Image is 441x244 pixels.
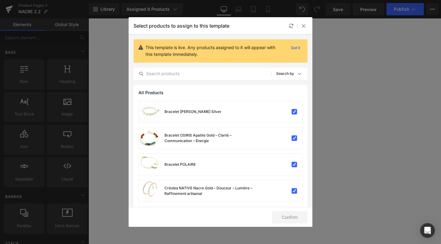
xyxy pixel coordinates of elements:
p: This template is live. Any products assigned to it will appear with this template immediately. [145,44,284,58]
a: product-img [139,180,161,202]
div: Bracelet POLAIRE [164,162,196,167]
div: Open Intercom Messenger [420,223,435,238]
p: Got it [288,44,303,52]
a: product-img [139,154,161,175]
p: Search by [276,72,294,76]
div: Créoles NATIVE Nacre Gold – Douceur – Lumière – Raffinement artisanal [164,185,256,196]
input: Search products [134,70,271,77]
span: All Products [138,90,164,95]
a: product-img [139,207,161,228]
a: product-img [139,127,161,149]
div: Bracelet OSIRIS Apatite Gold – Clarté – Communication – Énergie [164,133,256,144]
button: Confirm [272,211,307,223]
p: Select products to assign to this template [134,23,229,29]
div: Bracelet [PERSON_NAME] Silver [164,109,221,114]
a: product-img [139,101,161,122]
